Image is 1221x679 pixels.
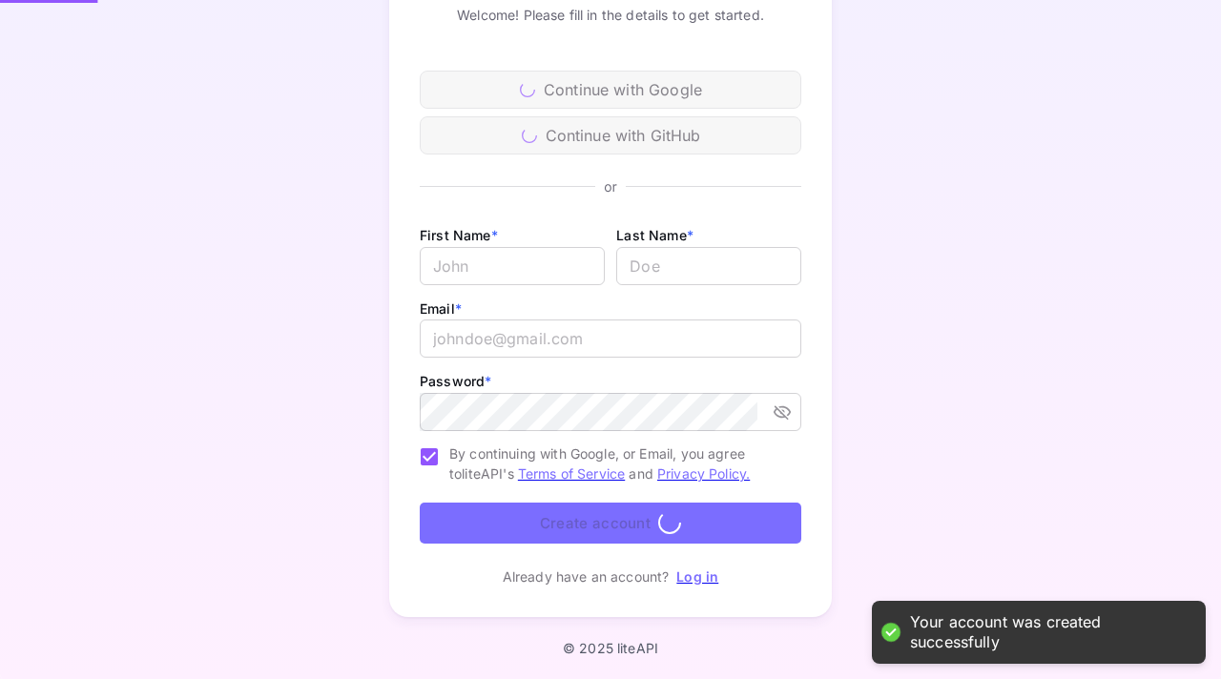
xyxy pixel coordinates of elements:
[765,395,799,429] button: toggle password visibility
[420,247,605,285] input: John
[420,5,801,25] div: Welcome! Please fill in the details to get started.
[420,300,462,317] label: Email
[449,443,786,484] span: By continuing with Google, or Email, you agree to liteAPI's and
[503,566,670,586] p: Already have an account?
[676,568,718,585] a: Log in
[657,465,750,482] a: Privacy Policy.
[910,612,1187,652] div: Your account was created successfully
[420,373,491,389] label: Password
[518,465,625,482] a: Terms of Service
[616,247,801,285] input: Doe
[563,640,658,656] p: © 2025 liteAPI
[420,227,498,243] label: First Name
[420,71,801,109] div: Continue with Google
[420,319,801,358] input: johndoe@gmail.com
[616,227,693,243] label: Last Name
[420,116,801,154] div: Continue with GitHub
